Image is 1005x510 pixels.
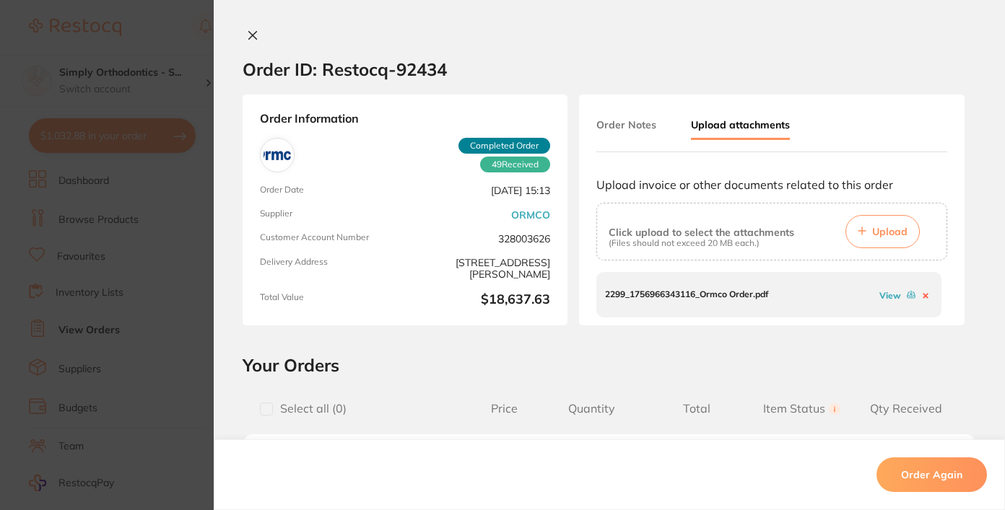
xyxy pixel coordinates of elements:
[411,257,550,281] span: [STREET_ADDRESS][PERSON_NAME]
[845,215,920,248] button: Upload
[609,227,794,238] p: Click upload to select the attachments
[260,257,399,281] span: Delivery Address
[260,185,399,197] span: Order Date
[260,208,399,221] span: Supplier
[511,209,550,221] a: ORMCO
[458,138,550,154] span: Completed Order
[260,232,399,245] span: Customer Account Number
[876,457,987,492] button: Order Again
[411,232,550,245] span: 328003626
[539,402,644,416] span: Quantity
[609,238,794,248] p: (Files should not exceed 20 MB each.)
[879,290,901,301] a: View
[243,354,976,376] h2: Your Orders
[264,141,291,169] img: ORMCO
[260,292,399,308] span: Total Value
[596,178,947,191] p: Upload invoice or other documents related to this order
[749,402,854,416] span: Item Status
[854,402,959,416] span: Qty Received
[480,157,550,172] span: Received
[260,112,550,126] strong: Order Information
[605,289,768,299] p: 2299_1756966343116_Ormco Order.pdf
[644,402,749,416] span: Total
[243,58,447,80] h2: Order ID: Restocq- 92434
[411,292,550,308] b: $18,637.63
[469,402,539,416] span: Price
[411,185,550,197] span: [DATE] 15:13
[691,112,790,140] button: Upload attachments
[596,112,656,138] button: Order Notes
[872,225,908,238] span: Upload
[273,402,347,416] span: Select all ( 0 )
